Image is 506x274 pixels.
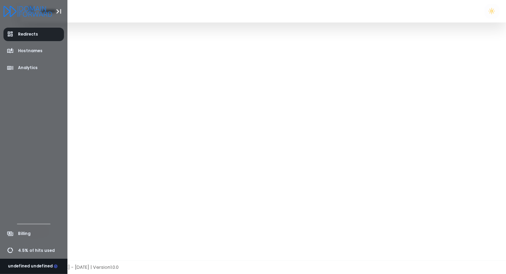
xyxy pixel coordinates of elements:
span: Copyright © [DATE] - [DATE] | Version 1.0.0 [27,264,119,271]
div: undefined undefined [8,263,58,270]
span: Redirects [18,31,38,37]
span: 4.5% of hits used [18,248,55,254]
a: Hostnames [3,44,64,58]
span: Analytics [18,65,38,71]
a: Redirects [3,28,64,41]
a: 4.5% of hits used [3,244,64,257]
a: Billing [3,227,64,240]
button: Toggle Aside [52,5,65,18]
a: Logo [3,6,52,16]
a: Analytics [3,61,64,75]
span: Hostnames [18,48,43,54]
span: Billing [18,231,30,237]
